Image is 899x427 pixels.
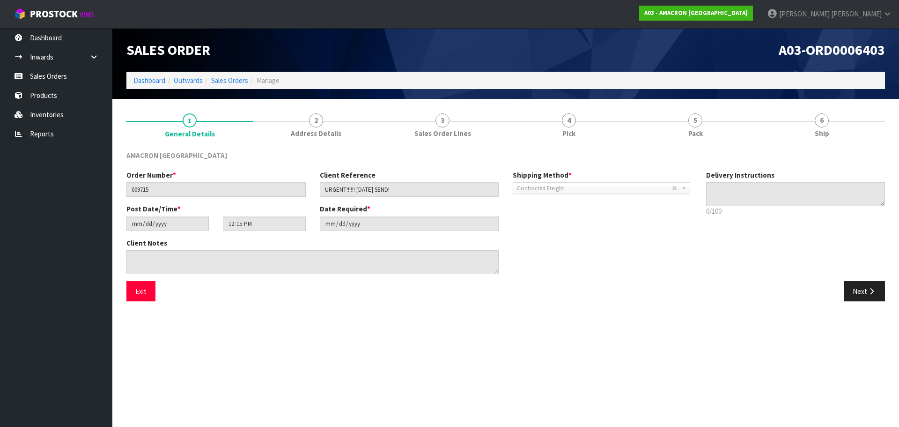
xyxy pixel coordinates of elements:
button: Exit [126,281,155,301]
span: General Details [165,129,215,139]
span: [PERSON_NAME] [779,9,830,18]
a: Outwards [174,76,203,85]
span: A03-ORD0006403 [779,41,885,59]
span: 4 [562,113,576,127]
label: Delivery Instructions [706,170,774,180]
span: Pack [688,128,703,138]
span: 6 [815,113,829,127]
label: Post Date/Time [126,204,181,214]
input: Client Reference [320,182,499,197]
span: Address Details [291,128,341,138]
span: 2 [309,113,323,127]
span: Sales Order Lines [414,128,471,138]
label: Client Reference [320,170,376,180]
input: Order Number [126,182,306,197]
span: Pick [562,128,575,138]
span: 1 [183,113,197,127]
span: Contracted Freight [517,183,672,194]
img: cube-alt.png [14,8,26,20]
span: Ship [815,128,829,138]
a: Dashboard [133,76,165,85]
span: [PERSON_NAME] [831,9,882,18]
span: ProStock [30,8,78,20]
p: 0/100 [706,206,885,216]
span: 5 [688,113,702,127]
label: Order Number [126,170,176,180]
label: Date Required [320,204,370,214]
span: Manage [257,76,280,85]
span: Sales Order [126,41,210,59]
label: Client Notes [126,238,167,248]
button: Next [844,281,885,301]
span: General Details [126,143,885,308]
span: 3 [435,113,449,127]
a: Sales Orders [211,76,248,85]
span: AMACRON [GEOGRAPHIC_DATA] [126,151,228,160]
label: Shipping Method [513,170,572,180]
small: WMS [80,10,94,19]
strong: A03 - AMACRON [GEOGRAPHIC_DATA] [644,9,748,17]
